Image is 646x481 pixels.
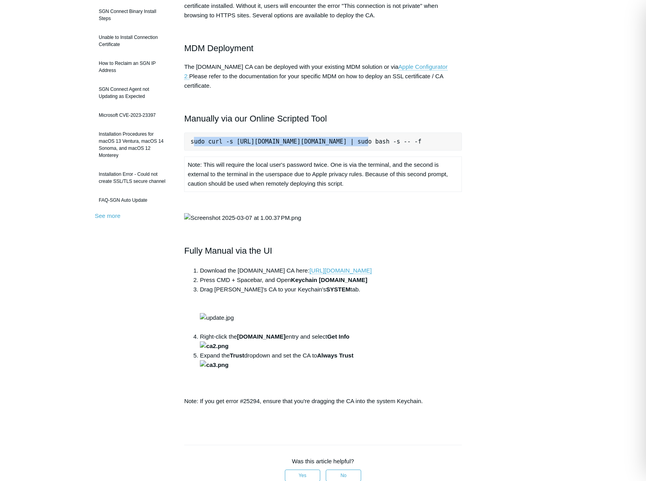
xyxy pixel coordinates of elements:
li: Expand the dropdown and set the CA to [200,351,462,389]
a: FAQ-SGN Auto Update [95,193,172,208]
h2: Fully Manual via the UI [184,244,462,258]
strong: Always Trust [200,352,353,368]
img: ca2.png [200,341,229,351]
a: SGN Connect Agent not Updating as Expected [95,82,172,104]
h2: MDM Deployment [184,41,462,55]
strong: [DOMAIN_NAME] [237,333,285,340]
li: Drag [PERSON_NAME]'s CA to your Keychain's tab. [200,285,462,332]
a: How to Reclaim an SGN IP Address [95,56,172,78]
a: Microsoft CVE-2023-23397 [95,108,172,123]
p: Note: If you get error #25294, ensure that you're dragging the CA into the system Keychain. [184,396,462,406]
pre: sudo curl -s [URL][DOMAIN_NAME][DOMAIN_NAME] | sudo bash -s -- -f [184,133,462,151]
td: Note: This will require the local user's password twice. One is via the terminal, and the second ... [185,157,462,192]
img: ca3.png [200,360,229,370]
a: Installation Procedures for macOS 13 Ventura, macOS 14 Sonoma, and macOS 12 Monterey [95,127,172,163]
img: Screenshot 2025-03-07 at 1.00.37 PM.png [184,213,301,223]
a: SGN Connect Binary Install Steps [95,4,172,26]
img: update.jpg [200,313,234,323]
p: The [DOMAIN_NAME] CA can be deployed with your existing MDM solution or via Please refer to the d... [184,62,462,90]
li: Download the [DOMAIN_NAME] CA here: [200,266,462,275]
a: Apple Configurator 2. [184,63,447,80]
a: See more [95,212,120,219]
strong: Trust [230,352,244,359]
strong: Get Info [200,333,349,349]
strong: SYSTEM [326,286,351,293]
a: [URL][DOMAIN_NAME] [310,267,372,274]
li: Press CMD + Spacebar, and Open [200,275,462,285]
h2: Manually via our Online Scripted Tool [184,112,462,125]
li: Right-click the entry and select [200,332,462,351]
a: Installation Error - Could not create SSL/TLS secure channel [95,167,172,189]
span: Was this article helpful? [292,458,354,464]
a: Unable to Install Connection Certificate [95,30,172,52]
strong: Keychain [DOMAIN_NAME] [291,276,367,283]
